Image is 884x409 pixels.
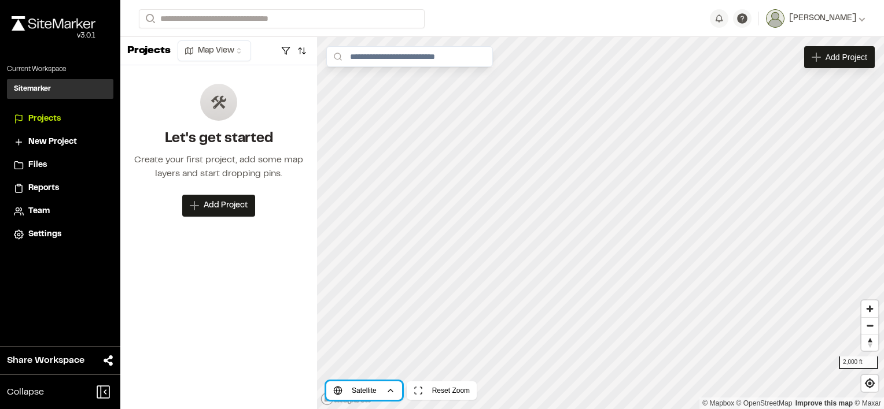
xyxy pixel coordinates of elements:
div: Create your first project, add some map layers and start dropping pins. [130,153,308,181]
a: Mapbox [702,399,734,407]
button: Add Project [182,195,255,217]
button: Search [139,9,160,28]
h2: Let's get started [130,130,308,148]
span: Collapse [7,385,44,399]
a: OpenStreetMap [736,399,793,407]
span: Files [28,159,47,172]
button: [PERSON_NAME] [766,9,865,28]
a: Projects [14,113,106,125]
a: Files [14,159,106,172]
div: Oh geez...please don't... [12,31,95,41]
p: Projects [127,43,171,59]
div: 2,000 ft [839,356,878,369]
a: Reports [14,182,106,195]
span: Settings [28,228,61,241]
span: Add Project [826,51,867,63]
button: Reset bearing to north [861,334,878,351]
span: Add Project [204,200,248,211]
a: Maxar [854,399,881,407]
button: Reset Zoom [407,381,477,400]
span: Share Workspace [7,354,84,367]
p: Current Workspace [7,64,113,75]
button: Zoom out [861,317,878,334]
button: Find my location [861,375,878,392]
a: Mapbox homepage [321,392,371,406]
span: Zoom out [861,318,878,334]
a: Improve this map [795,399,853,407]
span: Team [28,205,50,218]
h3: Sitemarker [14,84,51,94]
canvas: Map [317,37,884,409]
img: rebrand.png [12,16,95,31]
a: Settings [14,228,106,241]
button: Satellite [326,381,402,400]
span: Reports [28,182,59,195]
button: Zoom in [861,300,878,317]
img: User [766,9,784,28]
a: Team [14,205,106,218]
span: Reset bearing to north [861,334,878,351]
a: New Project [14,136,106,148]
span: Projects [28,113,61,125]
span: New Project [28,136,77,148]
span: [PERSON_NAME] [789,12,856,25]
